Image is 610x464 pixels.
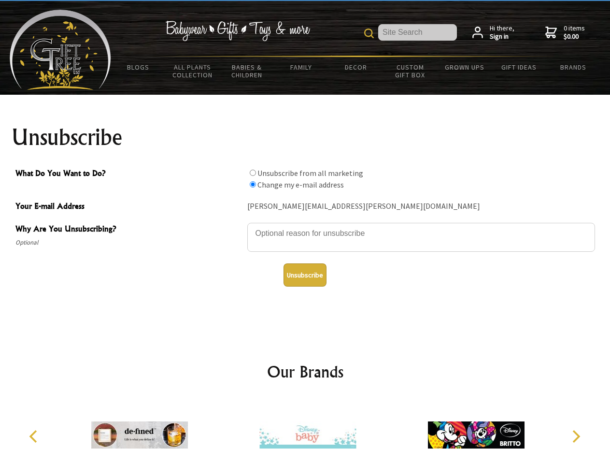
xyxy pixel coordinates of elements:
a: Family [274,57,329,77]
span: What Do You Want to Do? [15,167,242,181]
a: Gift Ideas [492,57,546,77]
span: Optional [15,237,242,248]
h1: Unsubscribe [12,126,599,149]
span: Hi there, [490,24,514,41]
span: 0 items [564,24,585,41]
a: 0 items$0.00 [545,24,585,41]
a: Babies & Children [220,57,274,85]
span: Why Are You Unsubscribing? [15,223,242,237]
label: Change my e-mail address [257,180,344,189]
a: All Plants Collection [166,57,220,85]
button: Previous [24,426,45,447]
input: What Do You Want to Do? [250,170,256,176]
button: Unsubscribe [284,263,326,287]
strong: Sign in [490,32,514,41]
a: Custom Gift Box [383,57,438,85]
textarea: Why Are You Unsubscribing? [247,223,595,252]
label: Unsubscribe from all marketing [257,168,363,178]
strong: $0.00 [564,32,585,41]
input: Site Search [378,24,457,41]
a: Grown Ups [437,57,492,77]
img: Babywear - Gifts - Toys & more [165,21,310,41]
img: Babyware - Gifts - Toys and more... [10,10,111,90]
input: What Do You Want to Do? [250,181,256,188]
span: Your E-mail Address [15,200,242,214]
a: Hi there,Sign in [472,24,514,41]
img: product search [364,29,374,38]
button: Next [565,426,586,447]
h2: Our Brands [19,360,591,383]
a: BLOGS [111,57,166,77]
div: [PERSON_NAME][EMAIL_ADDRESS][PERSON_NAME][DOMAIN_NAME] [247,199,595,214]
a: Decor [328,57,383,77]
a: Brands [546,57,601,77]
